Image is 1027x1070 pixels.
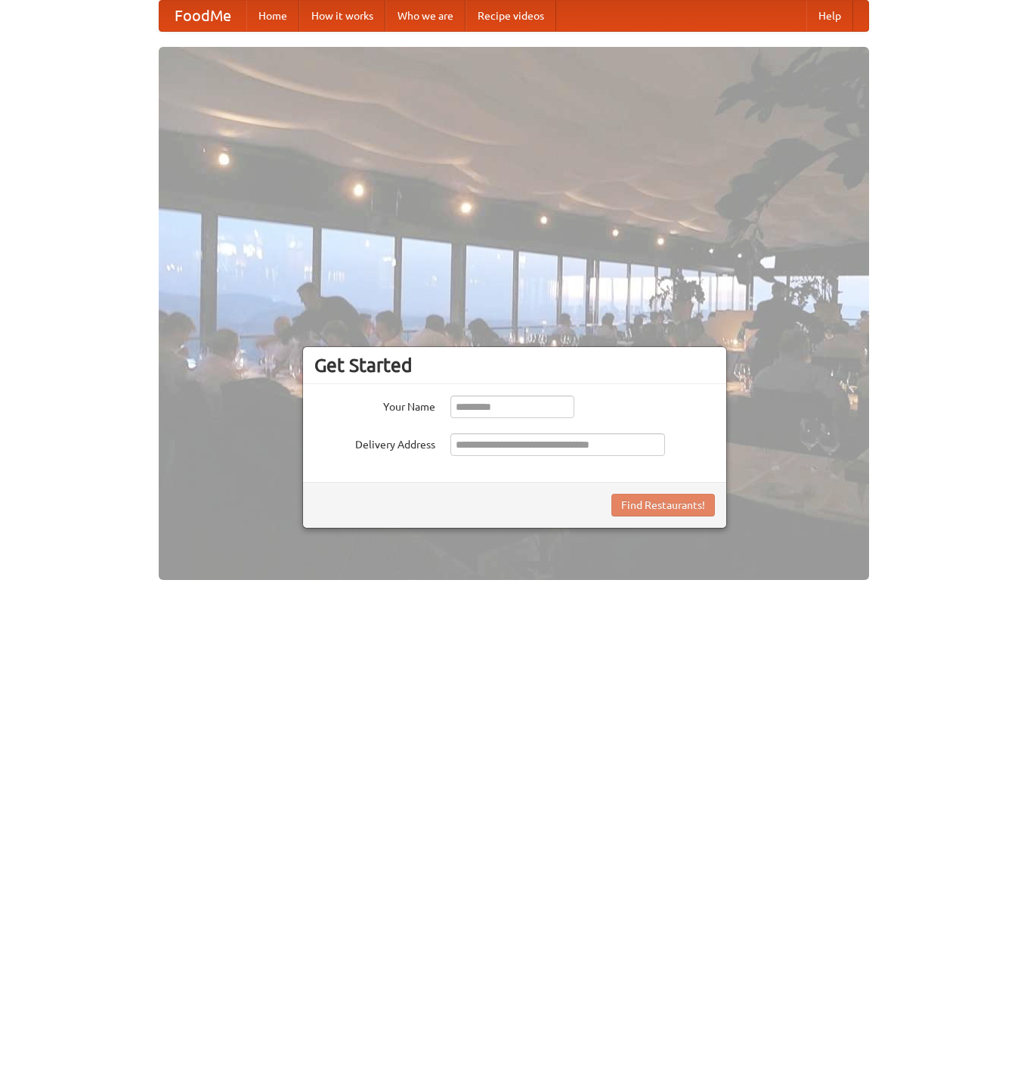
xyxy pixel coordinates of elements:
[314,395,435,414] label: Your Name
[246,1,299,31] a: Home
[299,1,385,31] a: How it works
[385,1,466,31] a: Who we are
[611,494,715,516] button: Find Restaurants!
[806,1,853,31] a: Help
[314,354,715,377] h3: Get Started
[314,433,435,452] label: Delivery Address
[159,1,246,31] a: FoodMe
[466,1,556,31] a: Recipe videos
